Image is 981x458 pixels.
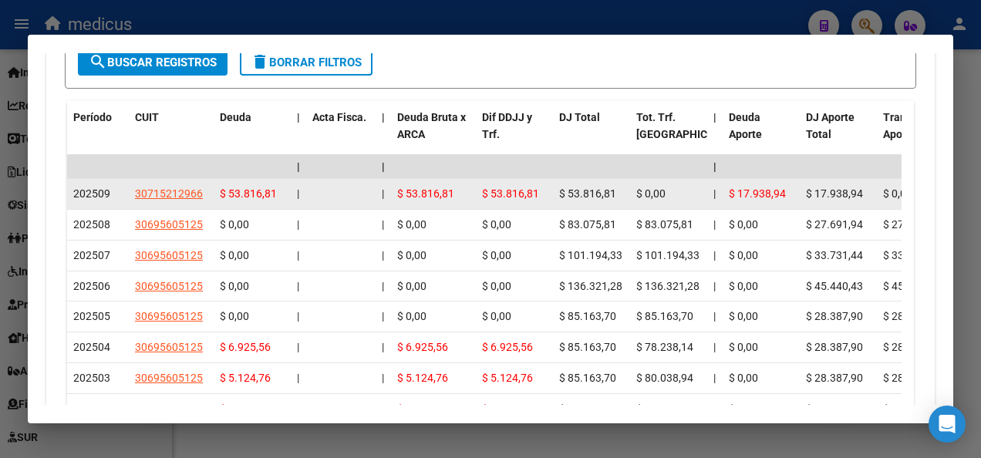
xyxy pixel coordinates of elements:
span: $ 6.925,56 [220,341,271,353]
datatable-header-cell: | [707,101,723,169]
span: $ 0,00 [729,249,758,261]
div: Open Intercom Messenger [929,406,966,443]
span: $ 17.938,94 [806,187,863,200]
datatable-header-cell: Dif DDJJ y Trf. [476,101,553,169]
span: Dif DDJJ y Trf. [482,111,532,141]
datatable-header-cell: Deuda Aporte [723,101,800,169]
mat-icon: delete [251,52,269,71]
span: $ 53.816,81 [220,187,277,200]
span: | [713,249,716,261]
span: | [713,187,716,200]
span: | [297,402,299,415]
span: $ 53.816,81 [397,187,454,200]
span: | [382,372,384,384]
span: $ 80.038,94 [636,372,693,384]
datatable-header-cell: Deuda Bruta x ARCA [391,101,476,169]
span: $ 0,00 [636,187,666,200]
span: | [297,187,299,200]
span: $ 0,00 [397,218,426,231]
span: 202507 [73,249,110,261]
span: $ 0,00 [729,402,758,415]
span: | [297,341,299,353]
datatable-header-cell: DJ Aporte Total [800,101,877,169]
span: | [297,249,299,261]
span: $ 0,00 [883,187,912,200]
span: $ 53.816,81 [559,187,616,200]
mat-icon: search [89,52,107,71]
span: DJ Total [559,111,600,123]
button: Buscar Registros [78,49,228,76]
span: | [713,280,716,292]
span: $ 33.731,44 [883,249,940,261]
span: | [382,249,384,261]
span: 30695605125 [135,341,203,353]
span: $ 0,00 [220,280,249,292]
span: $ 28.387,90 [806,402,863,415]
span: $ 45.440,43 [806,280,863,292]
span: $ 0,00 [729,218,758,231]
span: 30695605125 [135,310,203,322]
span: Tot. Trf. [GEOGRAPHIC_DATA] [636,111,741,141]
span: $ 27.691,94 [806,218,863,231]
span: $ 5.124,76 [397,372,448,384]
span: $ 85.163,70 [636,310,693,322]
datatable-header-cell: Acta Fisca. [306,101,376,169]
span: Período [73,111,112,123]
span: $ 0,00 [482,280,511,292]
span: | [713,160,716,173]
span: $ 85.163,70 [559,372,616,384]
datatable-header-cell: Tot. Trf. Bruto [630,101,707,169]
span: $ 136.321,28 [636,280,700,292]
span: | [382,341,384,353]
span: $ 85.163,70 [559,402,616,415]
datatable-header-cell: Período [67,101,129,169]
span: 202506 [73,280,110,292]
span: | [713,372,716,384]
span: $ 27.691,94 [883,218,940,231]
span: | [713,341,716,353]
span: $ 33.731,44 [806,249,863,261]
span: 30695605125 [135,372,203,384]
span: Transferido Aporte [883,111,941,141]
span: | [382,187,384,200]
span: $ 136.321,28 [559,280,622,292]
button: Borrar Filtros [240,49,373,76]
span: $ 0,00 [482,310,511,322]
span: $ 5.124,76 [482,372,533,384]
span: $ 45.440,43 [883,280,940,292]
span: $ 0,00 [220,310,249,322]
span: Deuda [220,111,251,123]
span: | [713,310,716,322]
span: $ 28.387,90 [883,372,940,384]
datatable-header-cell: | [291,101,306,169]
span: | [297,218,299,231]
span: | [382,111,385,123]
span: $ 0,00 [397,280,426,292]
span: $ 4.454,95 [220,402,271,415]
span: $ 28.387,90 [806,372,863,384]
span: $ 6.925,56 [482,341,533,353]
span: $ 101.194,33 [636,249,700,261]
span: $ 28.387,90 [883,402,940,415]
span: $ 28.387,90 [806,310,863,322]
span: | [297,111,300,123]
span: 202508 [73,218,110,231]
span: | [382,402,384,415]
span: $ 0,00 [729,372,758,384]
datatable-header-cell: | [376,101,391,169]
span: 202509 [73,187,110,200]
span: 202502 [73,402,110,415]
span: $ 53.816,81 [482,187,539,200]
span: | [713,402,716,415]
span: | [297,372,299,384]
span: Deuda Bruta x ARCA [397,111,466,141]
span: | [382,160,385,173]
span: CUIT [135,111,159,123]
span: | [382,310,384,322]
span: 30695605125 [135,218,203,231]
span: $ 0,00 [397,249,426,261]
span: $ 28.387,90 [883,341,940,353]
span: $ 0,00 [220,249,249,261]
span: Borrar Filtros [251,56,362,69]
span: $ 85.163,70 [559,341,616,353]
